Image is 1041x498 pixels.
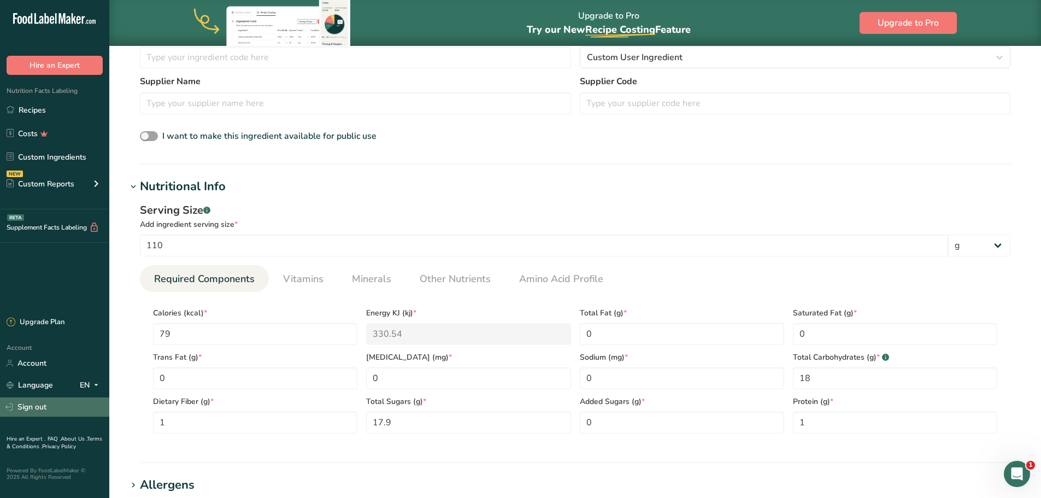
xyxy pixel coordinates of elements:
span: Energy KJ (kj) [366,307,571,319]
span: Required Components [154,272,255,286]
span: [MEDICAL_DATA] (mg) [366,351,571,363]
span: I want to make this ingredient available for public use [162,130,377,142]
span: Total Carbohydrates (g) [793,351,997,363]
span: Total Fat (g) [580,307,784,319]
div: Add ingredient serving size [140,219,1010,230]
a: FAQ . [48,435,61,443]
label: Supplier Code [580,75,1011,88]
input: Type your ingredient code here [140,46,571,68]
span: Custom User Ingredient [587,51,683,64]
div: Custom Reports [7,178,74,190]
div: EN [80,379,103,392]
span: Try our New Feature [527,23,691,36]
span: Minerals [352,272,391,286]
a: About Us . [61,435,87,443]
a: Terms & Conditions . [7,435,102,450]
div: Allergens [140,476,195,494]
label: Supplier Name [140,75,571,88]
div: Powered By FoodLabelMaker © 2025 All Rights Reserved [7,467,103,481]
div: Upgrade to Pro [527,1,691,46]
span: Protein (g) [793,396,997,407]
div: BETA [7,214,24,221]
div: Nutritional Info [140,178,226,196]
span: Other Nutrients [420,272,491,286]
span: Total Sugars (g) [366,396,571,407]
span: Vitamins [283,272,324,286]
input: Type your serving size here [140,235,948,256]
input: Type your supplier code here [580,92,1011,114]
button: Hire an Expert [7,56,103,75]
button: Upgrade to Pro [860,12,957,34]
span: Saturated Fat (g) [793,307,997,319]
a: Privacy Policy [42,443,76,450]
span: Dietary Fiber (g) [153,396,357,407]
button: Custom User Ingredient [580,46,1011,68]
input: Type your supplier name here [140,92,571,114]
a: Language [7,376,53,395]
span: Trans Fat (g) [153,351,357,363]
span: Upgrade to Pro [878,16,939,30]
div: Upgrade Plan [7,317,64,328]
span: Recipe Costing [585,23,655,36]
span: Added Sugars (g) [580,396,784,407]
div: Serving Size [140,202,1010,219]
span: 1 [1026,461,1035,470]
span: Calories (kcal) [153,307,357,319]
iframe: Intercom live chat [1004,461,1030,487]
span: Sodium (mg) [580,351,784,363]
div: NEW [7,171,23,177]
span: Amino Acid Profile [519,272,603,286]
a: Hire an Expert . [7,435,45,443]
